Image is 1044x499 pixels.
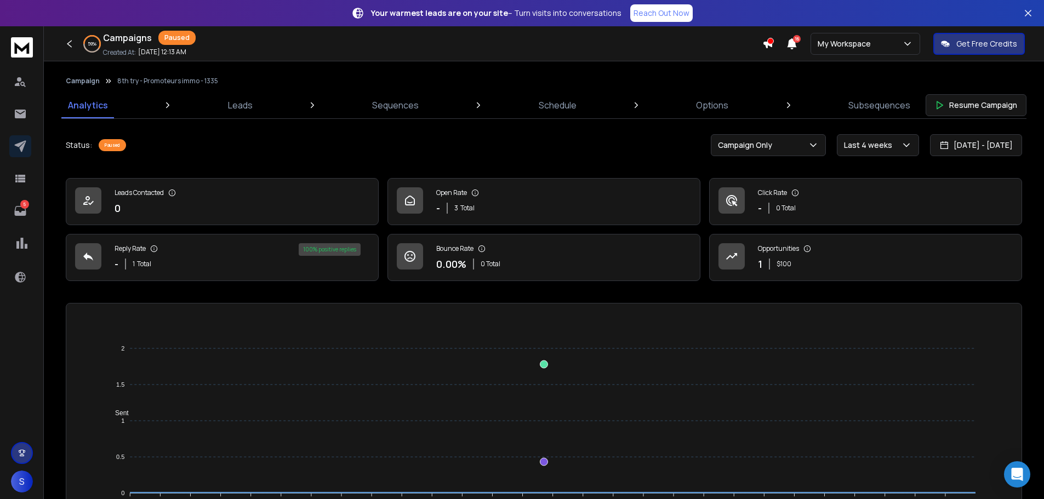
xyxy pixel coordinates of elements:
[926,94,1026,116] button: Resume Campaign
[689,92,735,118] a: Options
[758,200,762,216] p: -
[758,188,787,197] p: Click Rate
[371,8,621,19] p: – Turn visits into conversations
[11,471,33,492] button: S
[117,77,218,85] p: 8th try - Promoteurs immo - 1335
[68,99,108,112] p: Analytics
[436,244,473,253] p: Bounce Rate
[138,48,186,56] p: [DATE] 12:13 AM
[793,35,801,43] span: 16
[436,200,440,216] p: -
[634,8,689,19] p: Reach Out Now
[372,99,419,112] p: Sequences
[121,417,124,424] tspan: 1
[436,256,466,272] p: 0.00 %
[758,256,762,272] p: 1
[371,8,508,18] strong: Your warmest leads are on your site
[66,77,100,85] button: Campaign
[718,140,777,151] p: Campaign Only
[299,243,361,256] div: 100 % positive replies
[1004,461,1030,487] div: Open Intercom Messenger
[103,48,136,57] p: Created At:
[56,65,84,72] div: Domaine
[115,244,146,253] p: Reply Rate
[818,38,875,49] p: My Workspace
[758,244,799,253] p: Opportunities
[121,490,124,496] tspan: 0
[158,31,196,45] div: Paused
[11,37,33,58] img: logo
[99,139,126,151] div: Paused
[20,200,29,209] p: 5
[103,31,152,44] h1: Campaigns
[630,4,693,22] a: Reach Out Now
[61,92,115,118] a: Analytics
[532,92,583,118] a: Schedule
[228,99,253,112] p: Leads
[107,409,129,417] span: Sent
[366,92,425,118] a: Sequences
[777,260,791,268] p: $ 100
[844,140,897,151] p: Last 4 weeks
[28,28,81,37] div: Domaine: [URL]
[709,178,1022,225] a: Click Rate-0 Total
[116,381,124,388] tspan: 1.5
[387,234,700,281] a: Bounce Rate0.00%0 Total
[136,65,168,72] div: Mots-clés
[539,99,577,112] p: Schedule
[776,204,796,213] p: 0 Total
[460,204,475,213] span: Total
[221,92,259,118] a: Leads
[121,345,124,352] tspan: 2
[88,41,96,47] p: 59 %
[956,38,1017,49] p: Get Free Credits
[31,18,54,26] div: v 4.0.25
[18,18,26,26] img: logo_orange.svg
[44,64,53,72] img: tab_domain_overview_orange.svg
[481,260,500,268] p: 0 Total
[115,256,118,272] p: -
[696,99,728,112] p: Options
[454,204,458,213] span: 3
[848,99,910,112] p: Subsequences
[115,200,121,216] p: 0
[66,234,379,281] a: Reply Rate-1Total100% positive replies
[436,188,467,197] p: Open Rate
[842,92,917,118] a: Subsequences
[9,200,31,222] a: 5
[116,454,124,460] tspan: 0.5
[137,260,151,268] span: Total
[930,134,1022,156] button: [DATE] - [DATE]
[133,260,135,268] span: 1
[933,33,1025,55] button: Get Free Credits
[66,178,379,225] a: Leads Contacted0
[66,140,92,151] p: Status:
[18,28,26,37] img: website_grey.svg
[709,234,1022,281] a: Opportunities1$100
[115,188,164,197] p: Leads Contacted
[387,178,700,225] a: Open Rate-3Total
[124,64,133,72] img: tab_keywords_by_traffic_grey.svg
